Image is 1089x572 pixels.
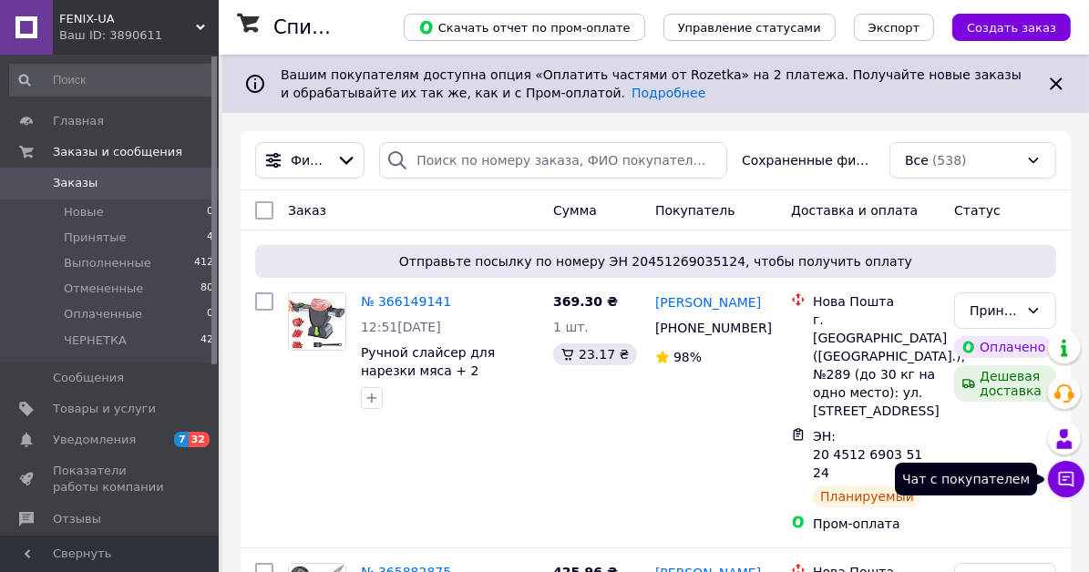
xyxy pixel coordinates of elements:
input: Поиск по номеру заказа, ФИО покупателя, номеру телефона, Email, номеру накладной [379,142,727,179]
button: Управление статусами [663,14,836,41]
button: Скачать отчет по пром-оплате [404,14,645,41]
span: Все [905,151,929,169]
img: Фото товару [289,293,345,350]
span: Вашим покупателям доступна опция «Оплатить частями от Rozetka» на 2 платежа. Получайте новые зака... [281,67,1022,100]
div: Чат с покупателем [895,463,1037,495]
span: Скачать отчет по пром-оплате [418,19,631,36]
a: № 366149141 [361,294,451,309]
span: 42 [200,332,213,349]
div: Ваш ID: 3890611 [59,27,219,44]
a: Фото товару [288,292,346,351]
span: Заказы и сообщения [53,144,182,160]
div: Принят [970,301,1019,321]
span: FENIX-UA [59,11,196,27]
a: Создать заказ [934,19,1071,34]
input: Поиск [9,64,215,97]
span: ЧЕРНЕТКА [64,332,127,349]
span: Фильтры [291,151,329,169]
div: Нова Пошта [813,292,940,311]
span: 0 [207,306,213,322]
span: Выполненные [64,255,151,271]
div: Дешевая доставка [954,365,1056,402]
button: Чат с покупателем [1048,461,1084,497]
span: Показатели работы компании [53,463,169,495]
div: Планируемый [813,485,921,507]
span: 12:51[DATE] [361,320,441,334]
span: Заказы [53,175,98,191]
span: Товары и услуги [53,401,156,417]
button: Экспорт [854,14,934,41]
span: Отмененные [64,281,143,297]
a: [PERSON_NAME] [655,293,761,312]
a: Ручной слайсер для нарезки мяса + 2 насадки / Нож слайсер для тонкой нарезки мяса / Ручная мясорубка [361,345,532,433]
div: 23.17 ₴ [553,343,636,365]
span: 7 [174,432,189,447]
span: Новые [64,204,104,220]
span: ЭН: 20 4512 6903 5124 [813,429,922,480]
h1: Список заказов [273,16,430,38]
span: Покупатель [655,203,735,218]
span: Оплаченные [64,306,142,322]
button: Создать заказ [952,14,1071,41]
div: [PHONE_NUMBER] [652,315,764,341]
span: Статус [954,203,1001,218]
span: 412 [194,255,213,271]
span: Отправьте посылку по номеру ЭН 20451269035124, чтобы получить оплату [262,252,1049,271]
span: 4 [207,230,213,246]
span: Принятые [64,230,127,246]
div: Пром-оплата [813,515,940,533]
span: Главная [53,113,104,129]
span: 80 [200,281,213,297]
span: 369.30 ₴ [553,294,618,309]
span: Уведомления [53,432,136,448]
span: 0 [207,204,213,220]
div: Оплачено [954,336,1053,358]
div: г. [GEOGRAPHIC_DATA] ([GEOGRAPHIC_DATA].), №289 (до 30 кг на одно место): ул. [STREET_ADDRESS] [813,311,940,420]
span: Сохраненные фильтры: [742,151,875,169]
span: Сообщения [53,370,124,386]
span: (538) [932,153,967,168]
span: Заказ [288,203,326,218]
span: 1 шт. [553,320,589,334]
a: Подробнее [632,86,705,100]
span: 98% [673,350,702,364]
span: Создать заказ [967,21,1056,35]
span: Отзывы [53,511,101,527]
span: 32 [189,432,210,447]
span: Управление статусами [678,21,821,35]
span: Доставка и оплата [791,203,918,218]
span: Сумма [553,203,597,218]
span: Экспорт [868,21,919,35]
